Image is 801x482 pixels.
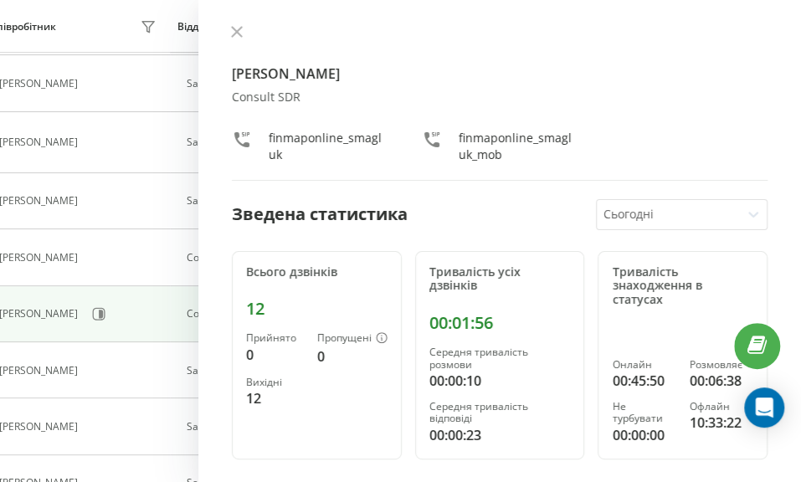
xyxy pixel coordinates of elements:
[187,421,301,433] div: SaaS Sales
[187,195,301,207] div: SaaS Sales
[690,413,753,433] div: 10:33:22
[690,359,753,371] div: Розмовляє
[744,387,784,428] div: Open Intercom Messenger
[246,377,304,388] div: Вихідні
[612,425,675,445] div: 00:00:00
[232,90,768,105] div: Consult SDR
[246,345,304,365] div: 0
[429,265,571,294] div: Тривалість усіх дзвінків
[690,371,753,391] div: 00:06:38
[246,388,304,408] div: 12
[690,401,753,413] div: Офлайн
[187,252,301,264] div: Consult SDR
[246,332,304,344] div: Прийнято
[429,346,571,371] div: Середня тривалість розмови
[612,401,675,425] div: Не турбувати
[612,359,675,371] div: Онлайн
[177,21,207,33] div: Відділ
[612,265,753,307] div: Тривалість знаходження в статусах
[459,130,578,163] div: finmaponline_smagluk_mob
[269,130,388,163] div: finmaponline_smagluk
[246,265,388,279] div: Всього дзвінків
[429,371,571,391] div: 00:00:10
[429,313,571,333] div: 00:01:56
[187,78,301,90] div: SaaS Sales
[232,64,768,84] h4: [PERSON_NAME]
[317,332,388,346] div: Пропущені
[232,202,408,227] div: Зведена статистика
[429,425,571,445] div: 00:00:23
[246,299,388,319] div: 12
[429,401,571,425] div: Середня тривалість відповіді
[612,371,675,391] div: 00:45:50
[187,365,301,377] div: SaaS Sales
[187,136,301,148] div: SaaS SDR
[187,308,301,320] div: Consult SDR
[317,346,388,367] div: 0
